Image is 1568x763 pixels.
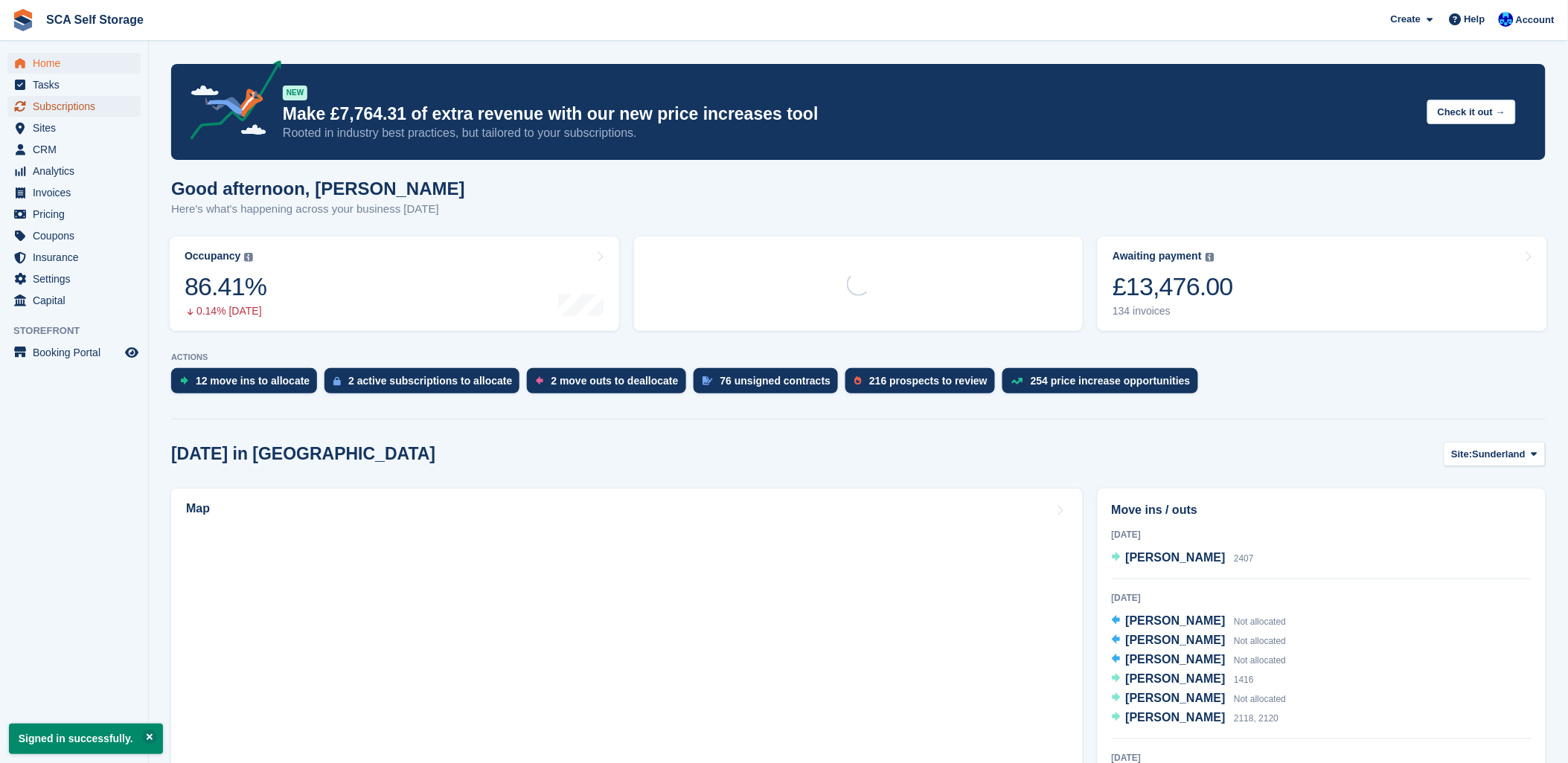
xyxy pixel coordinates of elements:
div: 86.41% [185,271,266,302]
span: CRM [33,139,122,160]
h1: Good afternoon, [PERSON_NAME] [171,178,465,199]
span: [PERSON_NAME] [1126,653,1226,666]
div: [DATE] [1112,591,1532,605]
span: Subscriptions [33,96,122,117]
a: 216 prospects to review [845,368,1002,401]
a: menu [7,247,141,268]
p: Make £7,764.31 of extra revenue with our new price increases tool [283,103,1415,125]
span: 2407 [1234,553,1254,564]
a: menu [7,117,141,138]
img: stora-icon-8386f47178a22dfd0bd8f6a31ec36ba5ce8667c1dd55bd0f319d3a0aa187defe.svg [12,9,34,31]
a: menu [7,53,141,74]
span: [PERSON_NAME] [1126,711,1226,724]
span: [PERSON_NAME] [1126,634,1226,646]
a: Occupancy 86.41% 0.14% [DATE] [170,236,619,331]
div: £13,476.00 [1113,271,1233,302]
span: Sites [33,117,122,138]
span: Not allocated [1234,655,1286,666]
span: Booking Portal [33,342,122,363]
h2: Map [186,502,210,515]
span: Account [1516,13,1555,28]
a: menu [7,182,141,203]
p: ACTIONS [171,352,1546,362]
a: menu [7,139,141,160]
img: icon-info-grey-7440780725fd019a000dd9b08b2336e03edf1995a4989e88bcd33f0948082b44.svg [1206,253,1215,262]
span: [PERSON_NAME] [1126,672,1226,685]
a: menu [7,268,141,289]
span: [PERSON_NAME] [1126,692,1226,704]
div: 0.14% [DATE] [185,305,266,318]
a: menu [7,290,141,311]
a: menu [7,74,141,95]
span: Not allocated [1234,616,1286,627]
a: 2 move outs to deallocate [527,368,693,401]
span: Capital [33,290,122,311]
h2: Move ins / outs [1112,501,1532,519]
img: price_increase_opportunities-93ffe204e8149a01c8c9dc8f82e8f89637d9d84a8eef4429ea346261dce0b2c0.svg [1011,378,1023,384]
a: menu [7,225,141,246]
span: Site: [1452,447,1473,462]
a: 2 active subscriptions to allocate [324,368,527,401]
span: Help [1465,12,1485,27]
a: menu [7,342,141,363]
div: 2 move outs to deallocate [551,375,678,387]
img: active_subscription_to_allocate_icon-d502201f5373d7db506a760aba3b589e785aa758c864c3986d89f69b8ff3... [333,376,341,386]
div: 2 active subscriptions to allocate [348,375,512,387]
button: Check it out → [1427,100,1516,124]
div: [DATE] [1112,528,1532,541]
p: Rooted in industry best practices, but tailored to your subscriptions. [283,125,1415,141]
a: menu [7,96,141,117]
a: Preview store [123,344,141,361]
a: menu [7,204,141,225]
div: Occupancy [185,250,240,263]
div: 254 price increase opportunities [1031,375,1191,387]
img: move_ins_to_allocate_icon-fdf77a2bb77ea45bf5b3d319d69a93e2d87916cf1d5bf7949dd705db3b84f3ca.svg [180,376,188,385]
a: SCA Self Storage [40,7,150,32]
img: icon-info-grey-7440780725fd019a000dd9b08b2336e03edf1995a4989e88bcd33f0948082b44.svg [244,253,253,262]
a: 12 move ins to allocate [171,368,324,401]
a: [PERSON_NAME] Not allocated [1112,631,1287,651]
img: contract_signature_icon-13c848040528278c33f63329250d36e43548de30e8caae1d1a13099fd9432cc5.svg [703,376,713,385]
span: Insurance [33,247,122,268]
img: Kelly Neesham [1499,12,1514,27]
span: Not allocated [1234,636,1286,646]
a: 76 unsigned contracts [694,368,846,401]
span: Storefront [13,323,148,338]
img: price-adjustments-announcement-icon-8257ccfd72463d97f412b2fc003d46551f7dbcb40ab6d574587a9cd5c0d94... [178,60,282,145]
a: 254 price increase opportunities [1002,368,1206,401]
span: Tasks [33,74,122,95]
div: 12 move ins to allocate [196,375,310,387]
a: [PERSON_NAME] Not allocated [1112,612,1287,631]
span: Sunderland [1473,447,1526,462]
a: menu [7,161,141,181]
h2: [DATE] in [GEOGRAPHIC_DATA] [171,444,435,464]
div: Awaiting payment [1113,250,1202,263]
div: NEW [283,86,307,100]
span: 2118, 2120 [1234,713,1279,724]
button: Site: Sunderland [1444,442,1546,466]
div: 76 unsigned contracts [720,375,831,387]
a: [PERSON_NAME] 2118, 2120 [1112,709,1279,728]
a: [PERSON_NAME] Not allocated [1112,689,1287,709]
span: Pricing [33,204,122,225]
a: [PERSON_NAME] 2407 [1112,549,1254,568]
span: Coupons [33,225,122,246]
a: [PERSON_NAME] 1416 [1112,670,1254,689]
span: [PERSON_NAME] [1126,614,1226,627]
span: Analytics [33,161,122,181]
p: Signed in successfully. [9,724,163,754]
span: [PERSON_NAME] [1126,551,1226,564]
div: 134 invoices [1113,305,1233,318]
span: Invoices [33,182,122,203]
img: move_outs_to_deallocate_icon-f764333ba52eb49d3ac5e1228854f67142a1ed5810a6f6cc68b1a99e826820c5.svg [536,376,543,385]
span: Home [33,53,122,74]
img: prospect-51fa495bee0391a8d652442698ab0144808aea92771e9ea1ae160a38d050c398.svg [854,376,862,385]
span: 1416 [1234,675,1254,685]
span: Create [1391,12,1421,27]
span: Settings [33,268,122,289]
a: Awaiting payment £13,476.00 134 invoices [1098,236,1547,331]
div: 216 prospects to review [869,375,988,387]
a: [PERSON_NAME] Not allocated [1112,651,1287,670]
p: Here's what's happening across your business [DATE] [171,201,465,218]
span: Not allocated [1234,694,1286,704]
